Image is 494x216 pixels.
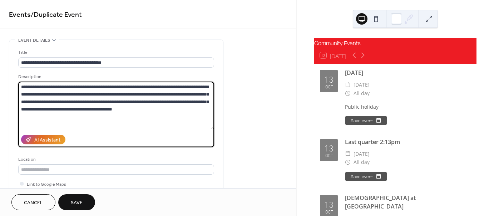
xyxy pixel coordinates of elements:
[21,135,65,144] button: AI Assistant
[345,172,387,181] button: Save event
[18,37,50,44] span: Event details
[345,68,471,77] div: [DATE]
[18,73,213,81] div: Description
[345,194,416,210] a: [DEMOGRAPHIC_DATA] at [GEOGRAPHIC_DATA]
[58,194,95,210] button: Save
[325,209,333,214] div: Oct
[354,89,370,98] span: All day
[314,38,476,47] div: Community Events
[11,194,55,210] button: Cancel
[345,103,471,110] div: Public holiday
[18,156,213,163] div: Location
[345,81,351,89] div: ​
[18,49,213,56] div: Title
[31,8,82,22] span: / Duplicate Event
[354,81,370,89] span: [DATE]
[354,158,370,166] span: All day
[345,138,471,146] div: Last quarter 2:13pm
[27,181,66,188] span: Link to Google Maps
[34,137,60,144] div: AI Assistant
[324,74,334,83] div: 13
[24,199,43,207] span: Cancel
[325,153,333,158] div: Oct
[354,150,370,158] span: [DATE]
[345,150,351,158] div: ​
[345,158,351,166] div: ​
[324,143,334,151] div: 13
[345,89,351,98] div: ​
[71,199,83,207] span: Save
[345,116,387,125] button: Save event
[324,199,334,208] div: 13
[325,84,333,89] div: Oct
[9,8,31,22] a: Events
